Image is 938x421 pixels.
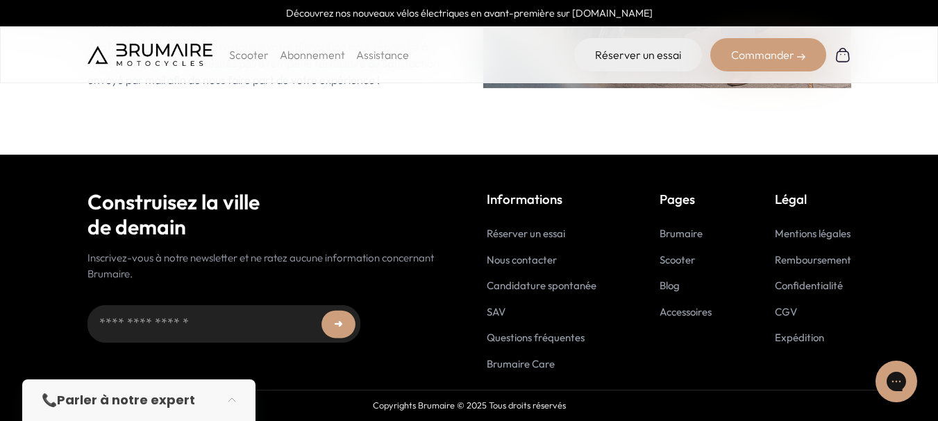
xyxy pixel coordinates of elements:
[487,331,585,344] a: Questions fréquentes
[487,305,505,318] a: SAV
[775,227,851,240] a: Mentions légales
[87,44,212,66] img: Brumaire Motocycles
[835,46,851,63] img: Panier
[87,250,452,282] p: Inscrivez-vous à notre newsletter et ne ratez aucune information concernant Brumaire.
[87,189,452,239] h2: Construisez la ville de demain
[775,189,851,209] p: Légal
[356,48,409,62] a: Assistance
[487,253,557,266] a: Nous contacter
[487,279,596,292] a: Candidature spontanée
[775,279,843,292] a: Confidentialité
[710,38,826,71] div: Commander
[660,227,703,240] a: Brumaire
[487,357,555,370] a: Brumaire Care
[660,305,712,318] a: Accessoires
[280,48,345,62] a: Abonnement
[487,227,565,240] a: Réserver un essai
[229,46,269,63] p: Scooter
[660,253,695,266] a: Scooter
[487,189,596,209] p: Informations
[775,253,851,266] a: Remboursement
[797,53,805,61] img: right-arrow-2.png
[47,399,891,412] p: Copyrights Brumaire © 2025 Tous droits réservés
[321,310,355,338] button: ➜
[660,279,680,292] a: Blog
[775,305,797,318] a: CGV
[775,331,824,344] a: Expédition
[574,38,702,71] a: Réserver un essai
[660,189,712,209] p: Pages
[869,356,924,407] iframe: Gorgias live chat messenger
[87,305,360,343] input: Adresse email...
